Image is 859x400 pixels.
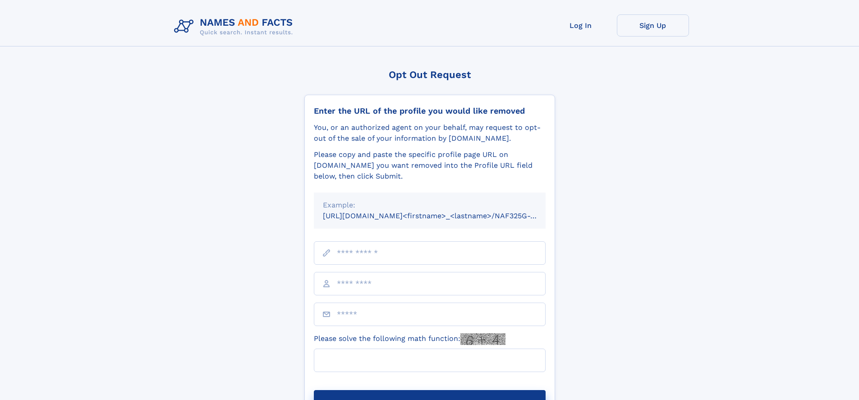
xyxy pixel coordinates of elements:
[314,149,546,182] div: Please copy and paste the specific profile page URL on [DOMAIN_NAME] you want removed into the Pr...
[545,14,617,37] a: Log In
[323,200,537,211] div: Example:
[170,14,300,39] img: Logo Names and Facts
[314,122,546,144] div: You, or an authorized agent on your behalf, may request to opt-out of the sale of your informatio...
[314,333,505,345] label: Please solve the following math function:
[314,106,546,116] div: Enter the URL of the profile you would like removed
[323,211,563,220] small: [URL][DOMAIN_NAME]<firstname>_<lastname>/NAF325G-xxxxxxxx
[304,69,555,80] div: Opt Out Request
[617,14,689,37] a: Sign Up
